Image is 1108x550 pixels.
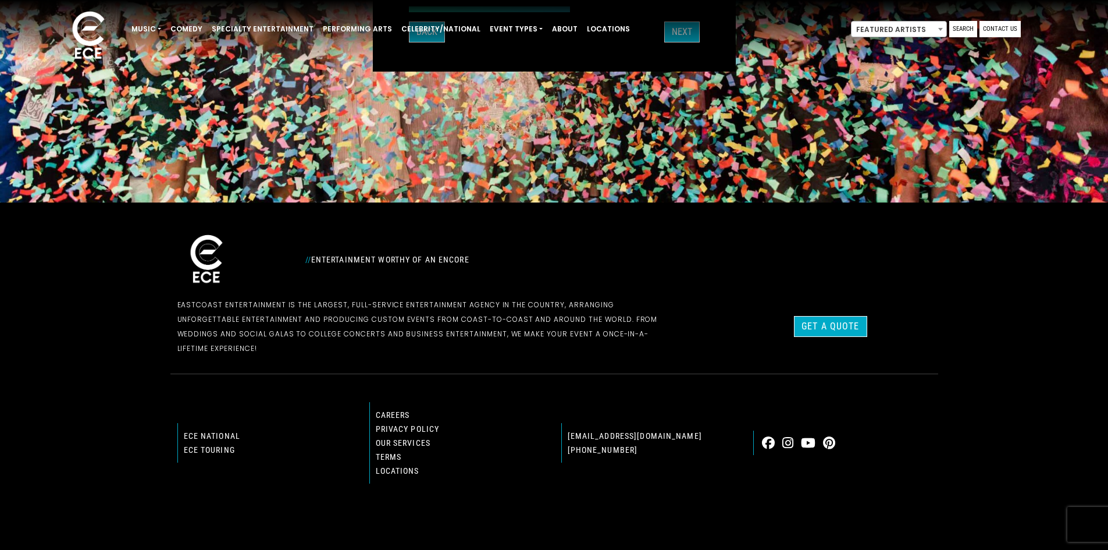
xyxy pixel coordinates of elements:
span: // [305,255,311,264]
a: Celebrity/National [397,19,485,39]
a: Terms [376,452,402,462]
img: ece_new_logo_whitev2-1.png [59,8,117,65]
p: © 2024 EastCoast Entertainment, Inc. [177,512,931,526]
p: EastCoast Entertainment is the largest, full-service entertainment agency in the country, arrangi... [177,297,675,356]
span: Featured Artists [851,21,947,37]
a: ECE national [184,431,240,441]
a: Performing Arts [318,19,397,39]
a: Music [127,19,166,39]
a: Privacy Policy [376,424,440,434]
a: [PHONE_NUMBER] [568,445,638,455]
a: Contact Us [979,21,1021,37]
a: Locations [376,466,419,476]
a: Comedy [166,19,207,39]
img: ece_new_logo_whitev2-1.png [177,232,236,288]
a: Search [949,21,977,37]
a: Specialty Entertainment [207,19,318,39]
a: Careers [376,410,410,420]
a: Locations [582,19,635,39]
a: Get a Quote [794,316,867,337]
a: ECE Touring [184,445,235,455]
a: Event Types [485,19,547,39]
a: About [547,19,582,39]
a: Our Services [376,438,430,448]
div: Entertainment Worthy of an Encore [298,250,682,269]
span: Featured Artists [852,22,946,38]
a: [EMAIL_ADDRESS][DOMAIN_NAME] [568,431,702,441]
